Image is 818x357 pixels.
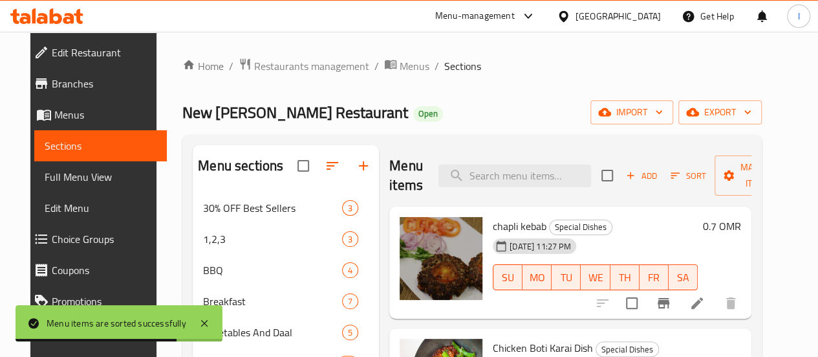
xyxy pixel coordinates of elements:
[193,192,379,224] div: 30% OFF Best Sellers3
[576,9,661,23] div: [GEOGRAPHIC_DATA]
[343,233,358,246] span: 3
[493,216,546,236] span: chapli kebab
[601,104,663,121] span: import
[203,231,342,247] div: 1,2,3
[499,268,517,287] span: SU
[52,294,156,309] span: Promotions
[343,202,358,214] span: 3
[557,268,576,287] span: TU
[621,166,662,186] button: Add
[45,138,156,154] span: Sections
[52,76,156,91] span: Branches
[342,294,358,309] div: items
[182,58,224,74] a: Home
[400,217,482,300] img: chapli kebab
[229,58,233,74] li: /
[193,286,379,317] div: Breakfast7
[610,264,640,290] button: TH
[435,58,439,74] li: /
[254,58,369,74] span: Restaurants management
[203,294,342,309] span: Breakfast
[590,100,673,124] button: import
[689,295,705,311] a: Edit menu item
[23,224,167,255] a: Choice Groups
[678,100,762,124] button: export
[290,152,317,179] span: Select all sections
[342,200,358,216] div: items
[23,37,167,68] a: Edit Restaurant
[645,268,663,287] span: FR
[342,231,358,247] div: items
[182,98,408,127] span: New [PERSON_NAME] Restaurant
[54,107,156,122] span: Menus
[193,317,379,348] div: Vegetables And Daal5
[596,341,659,357] div: Special Dishes
[671,168,706,183] span: Sort
[198,156,283,176] h2: Menu sections
[662,166,715,186] span: Sort items
[34,130,167,161] a: Sections
[52,231,156,247] span: Choice Groups
[444,58,481,74] span: Sections
[703,217,741,235] h6: 0.7 OMR
[715,155,801,196] button: Manage items
[504,240,576,253] span: [DATE] 11:27 PM
[343,264,358,277] span: 4
[549,220,612,235] div: Special Dishes
[52,45,156,60] span: Edit Restaurant
[203,325,342,340] span: Vegetables And Daal
[797,9,799,23] span: I
[45,169,156,185] span: Full Menu View
[493,264,522,290] button: SU
[413,108,443,119] span: Open
[239,58,369,75] a: Restaurants management
[343,327,358,339] span: 5
[616,268,634,287] span: TH
[52,262,156,278] span: Coupons
[438,165,591,187] input: search
[528,268,546,287] span: MO
[586,268,605,287] span: WE
[193,255,379,286] div: BBQ4
[552,264,581,290] button: TU
[45,200,156,216] span: Edit Menu
[182,58,762,75] nav: breadcrumb
[342,262,358,278] div: items
[640,264,669,290] button: FR
[725,159,791,192] span: Manage items
[203,262,342,278] span: BBQ
[400,58,429,74] span: Menus
[667,166,709,186] button: Sort
[23,255,167,286] a: Coupons
[374,58,379,74] li: /
[550,220,612,235] span: Special Dishes
[522,264,552,290] button: MO
[47,316,186,330] div: Menu items are sorted successfully
[648,288,679,319] button: Branch-specific-item
[23,99,167,130] a: Menus
[669,264,698,290] button: SA
[317,150,348,181] span: Sort sections
[389,156,423,195] h2: Menu items
[342,325,358,340] div: items
[203,200,342,216] span: 30% OFF Best Sellers
[594,162,621,189] span: Select section
[621,166,662,186] span: Add item
[581,264,610,290] button: WE
[674,268,693,287] span: SA
[435,8,515,24] div: Menu-management
[348,150,379,181] button: Add section
[413,106,443,122] div: Open
[689,104,751,121] span: export
[624,168,659,183] span: Add
[715,288,746,319] button: delete
[23,68,167,99] a: Branches
[34,161,167,192] a: Full Menu View
[193,224,379,255] div: 1,2,33
[343,295,358,308] span: 7
[618,290,645,317] span: Select to update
